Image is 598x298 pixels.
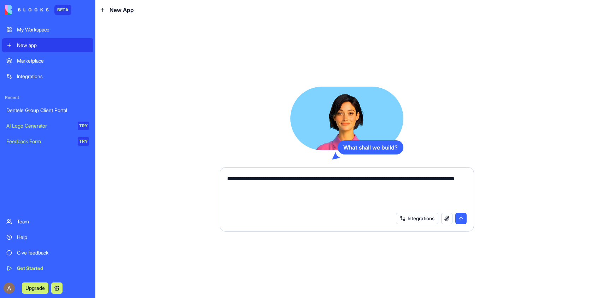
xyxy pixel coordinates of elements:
span: Recent [2,95,93,100]
div: Give feedback [17,249,89,256]
div: Feedback Form [6,138,73,145]
a: BETA [5,5,71,15]
a: Upgrade [22,284,48,291]
a: Integrations [2,69,93,83]
a: AI Logo GeneratorTRY [2,119,93,133]
div: What shall we build? [338,140,403,154]
div: Team [17,218,89,225]
a: Marketplace [2,54,93,68]
div: New app [17,42,89,49]
a: Help [2,230,93,244]
a: New app [2,38,93,52]
a: My Workspace [2,23,93,37]
button: Integrations [396,213,438,224]
div: TRY [78,122,89,130]
div: TRY [78,137,89,146]
a: Give feedback [2,246,93,260]
button: Upgrade [22,282,48,294]
a: Get Started [2,261,93,275]
div: Dentele Group Client Portal [6,107,89,114]
div: My Workspace [17,26,89,33]
div: AI Logo Generator [6,122,73,129]
img: ACg8ocJV6D3_6rN2XWQ9gC4Su6cEn1tsy63u5_3HgxpMOOOGh7gtYg=s96-c [4,282,15,294]
div: Integrations [17,73,89,80]
a: Team [2,215,93,229]
a: Dentele Group Client Portal [2,103,93,117]
span: New App [109,6,134,14]
div: Get Started [17,265,89,272]
div: Help [17,234,89,241]
img: logo [5,5,49,15]
div: Marketplace [17,57,89,64]
a: Feedback FormTRY [2,134,93,148]
div: BETA [54,5,71,15]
